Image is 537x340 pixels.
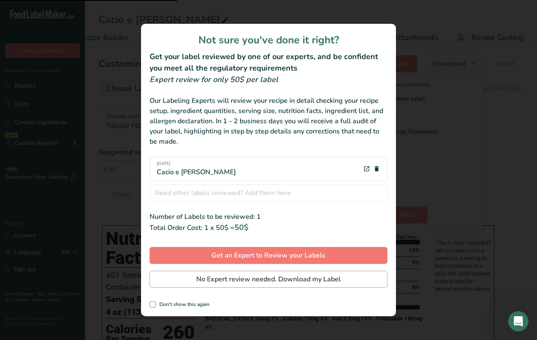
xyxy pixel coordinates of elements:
[150,222,387,233] div: Total Order Cost: 1 x 50$ =
[150,51,387,74] h2: Get your label reviewed by one of our experts, and be confident you meet all the regulatory requi...
[156,301,209,308] span: Don't show this again
[196,274,341,284] span: No Expert review needed. Download my Label
[150,184,387,201] input: Need other labels reviewed? Add them here
[150,32,387,48] h1: Not sure you've done it right?
[235,222,249,232] span: 50$
[150,96,387,147] div: Our Labeling Experts will review your recipe in detail checking your recipe setup, ingredient qua...
[150,74,387,85] div: Expert review for only 50$ per label
[212,250,325,261] span: Get an Expert to Review your Labels
[157,161,236,177] div: Cacio e [PERSON_NAME]
[150,212,387,222] div: Number of Labels to be reviewed: 1
[150,247,387,264] button: Get an Expert to Review your Labels
[150,271,387,288] button: No Expert review needed. Download my Label
[157,161,236,167] span: [DATE]
[508,311,529,331] iframe: Intercom live chat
